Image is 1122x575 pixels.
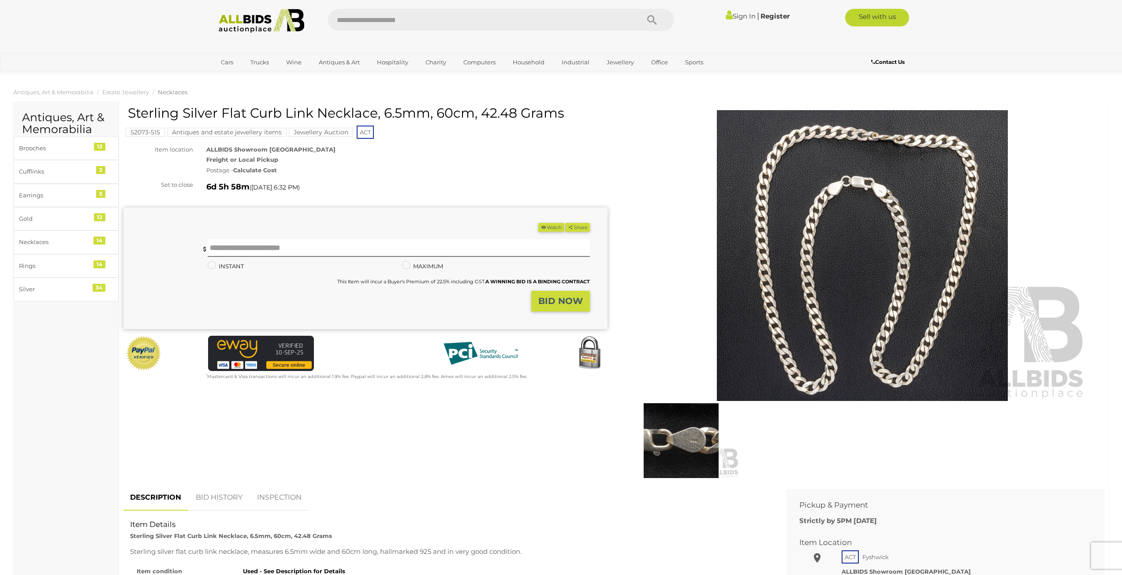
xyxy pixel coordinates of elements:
a: Charity [420,55,452,70]
a: [GEOGRAPHIC_DATA] [215,70,289,84]
div: 34 [93,284,105,292]
mark: Antiques and estate jewellery items [167,128,287,137]
a: Industrial [556,55,595,70]
small: This Item will incur a Buyer's Premium of 22.5% including GST. [337,278,590,285]
button: BID NOW [531,291,590,312]
strong: ALLBIDS Showroom [GEOGRAPHIC_DATA] [206,146,335,153]
a: Antiques, Art & Memorabilia [13,89,93,96]
b: A WINNING BID IS A BINDING CONTRACT [485,278,590,285]
a: Sign In [726,12,756,20]
div: 3 [96,166,105,174]
button: Search [630,9,674,31]
strong: Sterling Silver Flat Curb Link Necklace, 6.5mm, 60cm, 42.48 Grams [130,532,332,539]
button: Share [565,223,589,232]
div: Sterling silver flat curb link necklace, measures 6.5mm wide and 60cm long, hallmarked 925 and in... [130,545,766,557]
span: ACT [357,126,374,139]
li: Watch this item [538,223,564,232]
mark: 52073-515 [126,128,165,137]
a: Brooches 13 [13,137,119,160]
div: Set to close [117,180,200,190]
img: Sterling Silver Flat Curb Link Necklace, 6.5mm, 60cm, 42.48 Grams [637,110,1088,401]
img: Official PayPal Seal [126,336,162,371]
div: 12 [94,213,105,221]
div: Postage - [206,165,608,175]
h2: Antiques, Art & Memorabilia [22,111,110,136]
a: Necklaces 14 [13,230,119,254]
a: 52073-515 [126,129,165,136]
strong: BID NOW [538,296,583,306]
a: Antiques and estate jewellery items [167,129,287,136]
a: Cars [215,55,239,70]
span: [DATE] 6:32 PM [251,183,298,191]
strong: Item condition [137,568,182,575]
a: INSPECTION [250,485,308,511]
img: eWAY Payment Gateway [208,336,314,371]
div: 13 [94,143,105,151]
strong: Used - See Description for Details [243,568,345,575]
div: Item location [117,145,200,155]
img: Allbids.com.au [214,9,309,33]
mark: Jewellery Auction [289,128,353,137]
img: Sterling Silver Flat Curb Link Necklace, 6.5mm, 60cm, 42.48 Grams [623,403,739,478]
div: 14 [93,237,105,245]
a: Silver 34 [13,278,119,301]
div: 14 [93,260,105,268]
div: Brooches [19,143,92,153]
span: ( ) [250,184,300,191]
h1: Sterling Silver Flat Curb Link Necklace, 6.5mm, 60cm, 42.48 Grams [128,106,605,120]
a: BID HISTORY [189,485,249,511]
a: Necklaces [158,89,187,96]
a: Sports [679,55,709,70]
a: Earrings 5 [13,184,119,207]
a: Cufflinks 3 [13,160,119,183]
a: Jewellery Auction [289,129,353,136]
a: Antiques & Art [313,55,365,70]
div: Silver [19,284,92,294]
b: Contact Us [871,59,905,65]
strong: 6d 5h 58m [206,182,250,192]
label: INSTANT [208,261,244,271]
h2: Item Location [799,538,1078,547]
div: Rings [19,261,92,271]
a: Household [507,55,550,70]
b: Strictly by 5PM [DATE] [799,516,877,525]
a: Office [645,55,674,70]
a: Contact Us [871,57,907,67]
div: Gold [19,214,92,224]
a: Hospitality [371,55,414,70]
a: Computers [458,55,501,70]
img: Secured by Rapid SSL [572,336,607,371]
h2: Pickup & Payment [799,501,1078,509]
span: Fyshwick [860,551,891,563]
div: Earrings [19,190,92,200]
span: | [757,11,759,21]
strong: Freight or Local Pickup [206,156,278,163]
span: ACT [842,550,859,564]
a: Jewellery [601,55,640,70]
a: DESCRIPTION [123,485,188,511]
label: MAXIMUM [402,261,443,271]
div: Cufflinks [19,167,92,177]
button: Watch [538,223,564,232]
strong: Calculate Cost [233,167,277,174]
h2: Item Details [130,520,766,529]
a: Estate Jewellery [102,89,149,96]
div: Necklaces [19,237,92,247]
a: Sell with us [845,9,909,26]
a: Wine [280,55,307,70]
a: Register [760,12,790,20]
strong: ALLBIDS Showroom [GEOGRAPHIC_DATA] [842,568,971,575]
a: Rings 14 [13,254,119,278]
img: PCI DSS compliant [436,336,525,371]
div: 5 [96,190,105,198]
a: Gold 12 [13,207,119,230]
small: Mastercard & Visa transactions will incur an additional 1.9% fee. Paypal will incur an additional... [206,374,527,379]
a: Trucks [245,55,275,70]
